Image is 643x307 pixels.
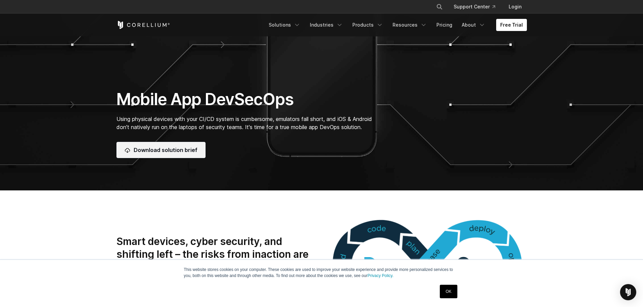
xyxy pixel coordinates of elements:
a: Resources [389,19,431,31]
a: Privacy Policy. [368,273,394,278]
a: Industries [306,19,347,31]
p: This website stores cookies on your computer. These cookies are used to improve your website expe... [184,267,459,279]
div: Navigation Menu [265,19,527,31]
a: Free Trial [496,19,527,31]
a: Support Center [448,1,501,13]
button: Search [433,1,446,13]
div: Navigation Menu [428,1,527,13]
a: Download solution brief [116,142,206,158]
div: Open Intercom Messenger [620,284,636,300]
a: Solutions [265,19,304,31]
h3: Smart devices, cyber security, and shifting left – the risks from inaction are too great [116,235,315,273]
h1: Mobile App DevSecOps [116,89,385,110]
a: Corellium Home [116,21,170,29]
span: Using physical devices with your CI/CD system is cumbersome, emulators fall short, and iOS & Andr... [116,116,372,130]
a: Pricing [432,19,456,31]
a: Products [348,19,387,31]
a: About [458,19,489,31]
a: OK [440,285,457,298]
a: Login [503,1,527,13]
